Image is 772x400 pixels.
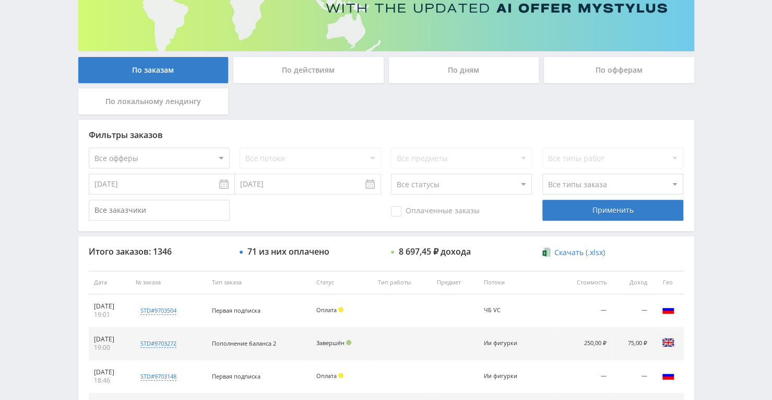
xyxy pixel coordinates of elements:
th: Тип работы [373,271,432,294]
a: Скачать (.xlsx) [542,247,605,258]
img: rus.png [662,303,674,316]
td: — [612,360,652,393]
th: Гео [652,271,684,294]
div: [DATE] [94,302,125,311]
div: std#9703504 [140,306,176,315]
th: Предмет [432,271,479,294]
div: 19:01 [94,311,125,319]
span: Оплаченные заказы [391,206,480,216]
input: Все заказчики [89,200,230,221]
div: 19:00 [94,344,125,352]
th: Стоимость [557,271,612,294]
div: ЧБ VC [484,307,531,314]
span: Оплата [316,372,337,380]
th: Дата [89,271,130,294]
img: rus.png [662,369,674,382]
span: Завершён [316,339,345,347]
div: std#9703272 [140,339,176,348]
th: Доход [612,271,652,294]
div: Ии фигурки [484,373,531,380]
th: Статус [311,271,373,294]
div: По заказам [78,57,229,83]
div: По офферам [544,57,694,83]
span: Оплата [316,306,337,314]
div: Ии фигурки [484,340,531,347]
span: Холд [338,307,343,312]
div: 71 из них оплачено [247,247,329,256]
span: Первая подписка [212,372,260,380]
div: Применить [542,200,683,221]
th: Потоки [479,271,557,294]
td: — [557,360,612,393]
div: [DATE] [94,368,125,376]
span: Первая подписка [212,306,260,314]
div: Итого заказов: 1346 [89,247,230,256]
div: 18:46 [94,376,125,385]
div: std#9703148 [140,372,176,381]
div: 8 697,45 ₽ дохода [399,247,471,256]
img: xlsx [542,247,551,257]
td: 75,00 ₽ [612,327,652,360]
th: № заказа [130,271,207,294]
div: По локальному лендингу [78,88,229,115]
div: По действиям [233,57,384,83]
span: Пополнение баланса 2 [212,339,276,347]
span: Скачать (.xlsx) [554,248,605,257]
td: — [612,294,652,327]
div: По дням [389,57,539,83]
td: — [557,294,612,327]
span: Подтвержден [346,340,351,345]
td: 250,00 ₽ [557,327,612,360]
img: gbr.png [662,336,674,349]
span: Холд [338,373,343,378]
th: Тип заказа [207,271,311,294]
div: Фильтры заказов [89,130,684,140]
div: [DATE] [94,335,125,344]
